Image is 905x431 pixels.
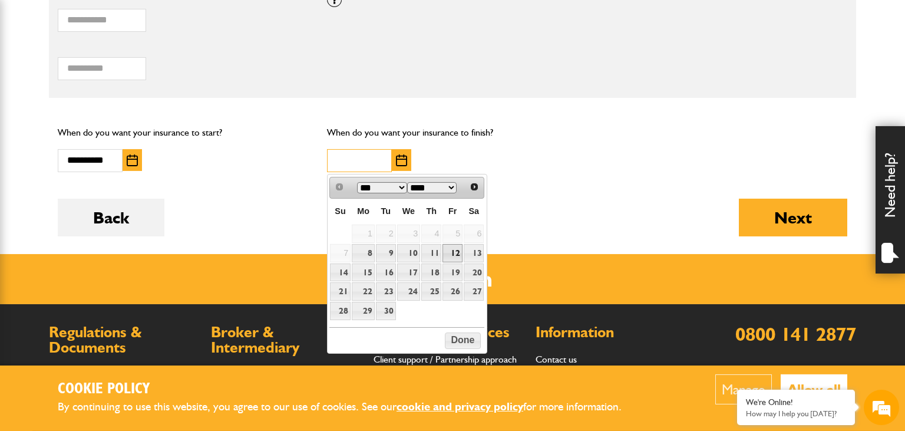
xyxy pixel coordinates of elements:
[49,325,199,355] h2: Regulations & Documents
[352,282,375,301] a: 22
[376,282,396,301] a: 23
[739,199,847,236] button: Next
[330,264,351,282] a: 14
[15,109,215,135] input: Enter your last name
[15,144,215,170] input: Enter your email address
[470,182,479,192] span: Next
[127,154,138,166] img: Choose date
[376,244,396,262] a: 9
[445,333,481,349] button: Done
[466,179,483,196] a: Next
[421,244,441,262] a: 11
[746,409,846,418] p: How may I help you today?
[421,264,441,282] a: 18
[193,6,222,34] div: Minimize live chat window
[876,126,905,274] div: Need help?
[15,213,215,329] textarea: Type your message and hit 'Enter'
[536,354,577,365] a: Contact us
[421,282,441,301] a: 25
[468,206,479,216] span: Saturday
[352,244,375,262] a: 8
[381,206,391,216] span: Tuesday
[464,282,484,301] a: 27
[330,302,351,320] a: 28
[746,397,846,407] div: We're Online!
[376,264,396,282] a: 16
[327,125,579,140] p: When do you want your insurance to finish?
[781,374,847,404] button: Allow all
[397,264,420,282] a: 17
[464,264,484,282] a: 20
[715,374,772,404] button: Manage
[442,282,463,301] a: 26
[357,206,369,216] span: Monday
[211,325,361,355] h2: Broker & Intermediary
[352,264,375,282] a: 15
[15,179,215,205] input: Enter your phone number
[464,244,484,262] a: 13
[374,354,517,365] a: Client support / Partnership approach
[402,206,415,216] span: Wednesday
[376,302,396,320] a: 30
[352,302,375,320] a: 29
[397,400,523,413] a: cookie and privacy policy
[61,66,198,81] div: Chat with us now
[58,398,641,416] p: By continuing to use this website, you agree to our use of cookies. See our for more information.
[58,125,309,140] p: When do you want your insurance to start?
[426,206,437,216] span: Thursday
[330,282,351,301] a: 21
[448,206,457,216] span: Friday
[20,65,49,82] img: d_20077148190_company_1631870298795_20077148190
[536,325,686,340] h2: Information
[442,264,463,282] a: 19
[396,154,407,166] img: Choose date
[397,282,420,301] a: 24
[58,199,164,236] button: Back
[58,380,641,399] h2: Cookie Policy
[160,338,214,354] em: Start Chat
[442,244,463,262] a: 12
[735,323,856,346] a: 0800 141 2877
[335,206,345,216] span: Sunday
[397,244,420,262] a: 10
